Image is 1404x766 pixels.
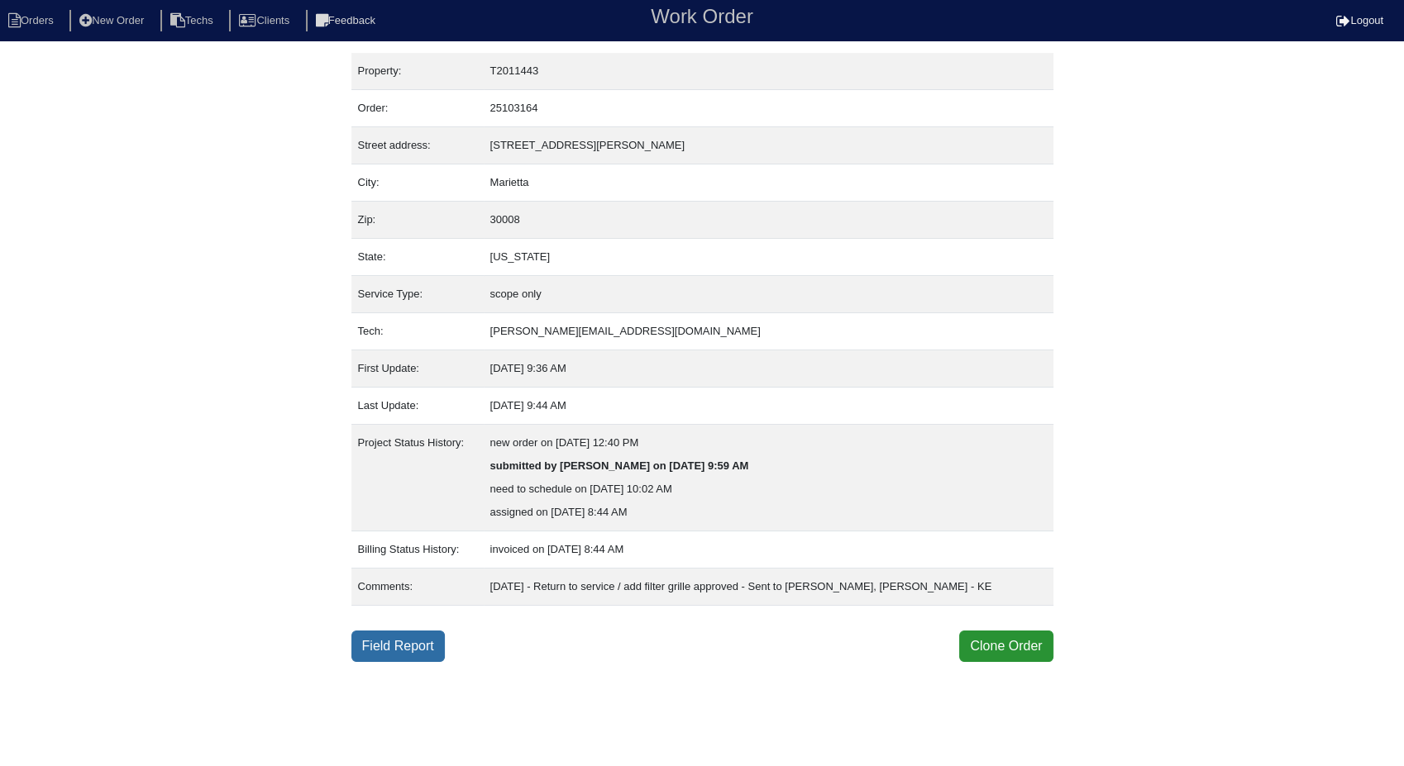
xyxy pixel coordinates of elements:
li: Clients [229,10,303,32]
td: [US_STATE] [484,239,1053,276]
a: Clients [229,14,303,26]
a: New Order [69,14,157,26]
button: Clone Order [959,630,1053,662]
a: Logout [1336,14,1383,26]
td: scope only [484,276,1053,313]
td: Comments: [351,569,484,606]
div: invoiced on [DATE] 8:44 AM [490,538,1047,561]
td: Zip: [351,202,484,239]
td: City: [351,164,484,202]
td: Marietta [484,164,1053,202]
td: Service Type: [351,276,484,313]
td: [DATE] - Return to service / add filter grille approved - Sent to [PERSON_NAME], [PERSON_NAME] - KE [484,569,1053,606]
td: [DATE] 9:36 AM [484,350,1053,388]
td: T2011443 [484,53,1053,90]
td: 30008 [484,202,1053,239]
li: Feedback [306,10,389,32]
div: need to schedule on [DATE] 10:02 AM [490,478,1047,501]
a: Techs [160,14,227,26]
td: Street address: [351,127,484,164]
li: Techs [160,10,227,32]
td: [STREET_ADDRESS][PERSON_NAME] [484,127,1053,164]
td: Last Update: [351,388,484,425]
a: Field Report [351,630,445,662]
div: new order on [DATE] 12:40 PM [490,431,1047,454]
td: Property: [351,53,484,90]
td: Tech: [351,313,484,350]
td: First Update: [351,350,484,388]
td: Project Status History: [351,425,484,531]
td: Billing Status History: [351,531,484,569]
td: [PERSON_NAME][EMAIL_ADDRESS][DOMAIN_NAME] [484,313,1053,350]
div: submitted by [PERSON_NAME] on [DATE] 9:59 AM [490,454,1047,478]
div: assigned on [DATE] 8:44 AM [490,501,1047,524]
td: [DATE] 9:44 AM [484,388,1053,425]
td: Order: [351,90,484,127]
td: State: [351,239,484,276]
li: New Order [69,10,157,32]
td: 25103164 [484,90,1053,127]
